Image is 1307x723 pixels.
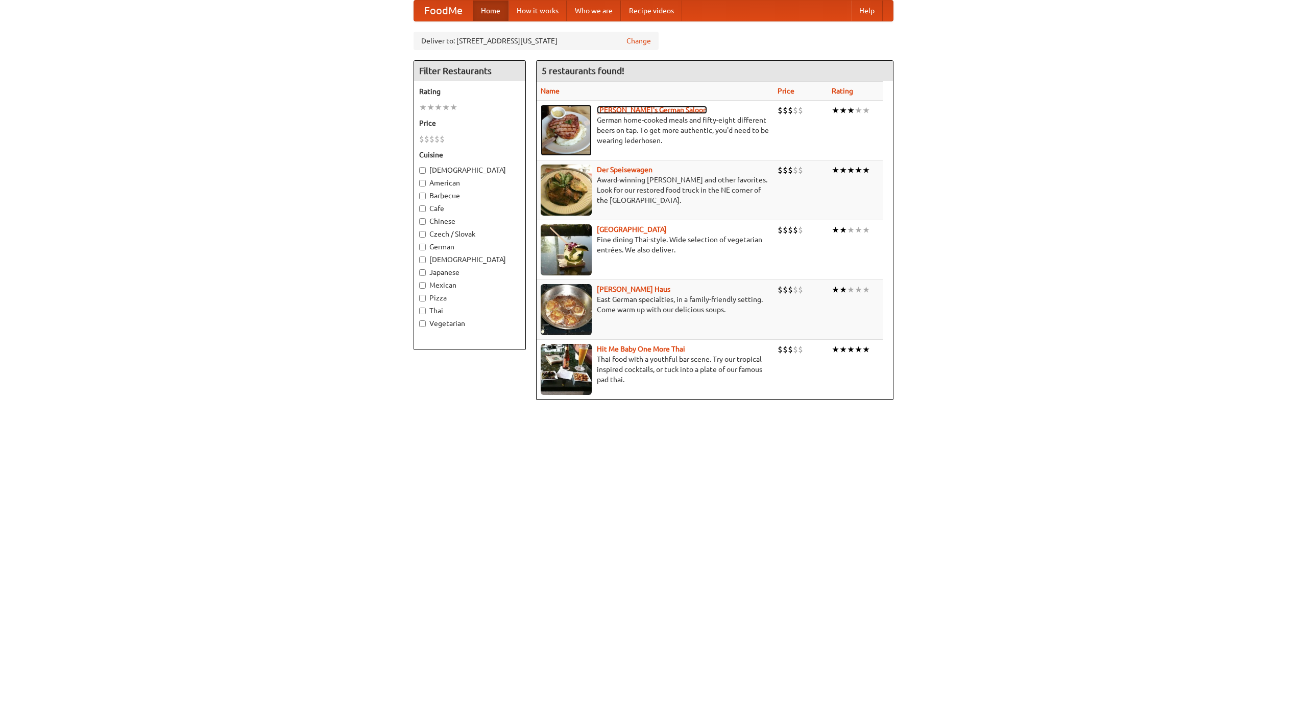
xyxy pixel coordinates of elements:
h5: Price [419,118,520,128]
input: Pizza [419,295,426,301]
label: Mexican [419,280,520,290]
a: Name [541,87,560,95]
label: American [419,178,520,188]
p: Award-winning [PERSON_NAME] and other favorites. Look for our restored food truck in the NE corne... [541,175,769,205]
li: $ [424,133,429,145]
a: Rating [832,87,853,95]
input: American [419,180,426,186]
li: $ [788,224,793,236]
li: ★ [847,284,855,295]
li: $ [798,165,803,176]
h5: Rating [419,86,520,97]
li: ★ [442,102,450,113]
p: Thai food with a youthful bar scene. Try our tropical inspired cocktails, or tuck into a plate of... [541,354,769,385]
a: [PERSON_NAME]'s German Saloon [597,106,707,114]
li: $ [434,133,440,145]
img: esthers.jpg [541,105,592,156]
li: $ [788,284,793,295]
a: Home [473,1,509,21]
li: ★ [832,165,839,176]
li: ★ [862,224,870,236]
li: ★ [847,105,855,116]
a: Price [778,87,794,95]
label: Japanese [419,267,520,277]
li: $ [793,224,798,236]
li: $ [788,105,793,116]
a: [PERSON_NAME] Haus [597,285,670,293]
img: satay.jpg [541,224,592,275]
li: ★ [847,165,855,176]
li: $ [783,224,788,236]
li: ★ [839,105,847,116]
label: Vegetarian [419,318,520,329]
li: ★ [847,344,855,355]
input: [DEMOGRAPHIC_DATA] [419,256,426,263]
li: ★ [839,224,847,236]
li: ★ [832,224,839,236]
li: ★ [839,344,847,355]
input: German [419,244,426,250]
a: Change [626,36,651,46]
input: Japanese [419,269,426,276]
label: [DEMOGRAPHIC_DATA] [419,165,520,175]
li: $ [798,224,803,236]
li: ★ [832,105,839,116]
li: $ [798,284,803,295]
a: FoodMe [414,1,473,21]
li: $ [783,105,788,116]
input: Barbecue [419,193,426,199]
li: ★ [839,165,847,176]
li: $ [429,133,434,145]
p: East German specialties, in a family-friendly setting. Come warm up with our delicious soups. [541,294,769,315]
p: Fine dining Thai-style. Wide selection of vegetarian entrées. We also deliver. [541,235,769,255]
label: [DEMOGRAPHIC_DATA] [419,254,520,265]
h4: Filter Restaurants [414,61,525,81]
li: $ [788,165,793,176]
li: $ [788,344,793,355]
label: Thai [419,306,520,316]
li: $ [793,105,798,116]
li: ★ [855,344,862,355]
div: Deliver to: [STREET_ADDRESS][US_STATE] [414,32,659,50]
img: speisewagen.jpg [541,165,592,216]
li: $ [793,344,798,355]
li: ★ [450,102,457,113]
input: Cafe [419,205,426,212]
a: Who we are [567,1,621,21]
li: ★ [847,224,855,236]
label: Czech / Slovak [419,229,520,239]
input: Vegetarian [419,320,426,327]
img: babythai.jpg [541,344,592,395]
li: ★ [862,105,870,116]
li: $ [778,344,783,355]
li: $ [798,105,803,116]
li: $ [793,165,798,176]
input: Mexican [419,282,426,289]
li: $ [793,284,798,295]
label: Pizza [419,293,520,303]
img: kohlhaus.jpg [541,284,592,335]
a: Help [851,1,883,21]
a: Der Speisewagen [597,166,652,174]
li: $ [783,344,788,355]
li: ★ [855,224,862,236]
li: ★ [862,344,870,355]
label: Cafe [419,203,520,214]
li: ★ [419,102,427,113]
li: ★ [839,284,847,295]
li: ★ [855,165,862,176]
li: ★ [862,284,870,295]
li: ★ [855,105,862,116]
a: [GEOGRAPHIC_DATA] [597,225,667,234]
input: Thai [419,308,426,314]
a: How it works [509,1,567,21]
li: $ [778,224,783,236]
li: $ [778,284,783,295]
label: Chinese [419,216,520,226]
li: ★ [855,284,862,295]
input: Chinese [419,218,426,225]
label: German [419,242,520,252]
